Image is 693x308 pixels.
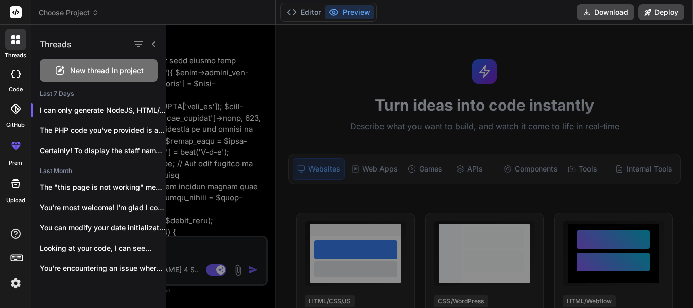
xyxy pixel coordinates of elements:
[7,275,24,292] img: settings
[9,159,22,167] label: prem
[40,202,166,213] p: You're most welcome! I'm glad I could...
[70,65,144,76] span: New thread in project
[6,196,25,205] label: Upload
[325,5,374,19] button: Preview
[40,284,166,294] p: Understood! You want the `<span>` tag to...
[283,5,325,19] button: Editor
[40,38,72,50] h1: Threads
[40,263,166,273] p: You're encountering an issue where your `add_diagnosis()`...
[31,167,166,175] h2: Last Month
[6,121,25,129] label: GitHub
[40,223,166,233] p: You can modify your date initialization to...
[40,182,166,192] p: The "this page is not working" message...
[638,4,684,20] button: Deploy
[40,125,166,135] p: The PHP code you've provided is a...
[40,146,166,156] p: Certainly! To display the staff name in...
[39,8,99,18] span: Choose Project
[40,105,166,115] p: I can only generate NodeJS, HTML/JavaScript, React...
[40,243,166,253] p: Looking at your code, I can see...
[9,85,23,94] label: code
[577,4,634,20] button: Download
[31,90,166,98] h2: Last 7 Days
[5,51,26,60] label: threads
